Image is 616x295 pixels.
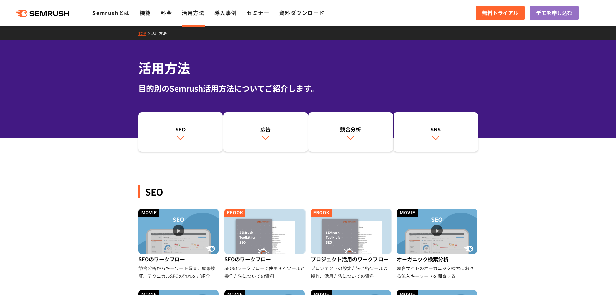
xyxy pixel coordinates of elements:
[142,125,220,133] div: SEO
[161,9,172,17] a: 料金
[138,209,220,280] a: SEOのワークフロー 競合分析からキーワード調査、効果検証、テクニカルSEOの流れをご紹介
[138,112,223,152] a: SEO
[138,185,478,198] div: SEO
[397,264,478,280] div: 競合サイトのオーガニック検索における流入キーワードを調査する
[138,254,220,264] div: SEOのワークフロー
[476,6,525,20] a: 無料トライアル
[224,209,306,280] a: SEOのワークフロー SEOのワークフローで使用するツールと操作方法についての資料
[140,9,151,17] a: 機能
[224,264,306,280] div: SEOのワークフローで使用するツールと操作方法についての資料
[138,30,151,36] a: TOP
[311,264,392,280] div: プロジェクトの設定方法と各ツールの操作、活用方法についての資料
[223,112,308,152] a: 広告
[311,209,392,280] a: プロジェクト活用のワークフロー プロジェクトの設定方法と各ツールの操作、活用方法についての資料
[138,83,478,94] div: 目的別のSemrush活用方法についてご紹介します。
[247,9,269,17] a: セミナー
[308,112,393,152] a: 競合分析
[482,9,518,17] span: 無料トライアル
[311,254,392,264] div: プロジェクト活用のワークフロー
[224,254,306,264] div: SEOのワークフロー
[182,9,204,17] a: 活用方法
[397,209,478,280] a: オーガニック検索分析 競合サイトのオーガニック検索における流入キーワードを調査する
[397,254,478,264] div: オーガニック検索分析
[530,6,579,20] a: デモを申し込む
[536,9,572,17] span: デモを申し込む
[279,9,325,17] a: 資料ダウンロード
[138,58,478,77] h1: 活用方法
[92,9,130,17] a: Semrushとは
[151,30,171,36] a: 活用方法
[214,9,237,17] a: 導入事例
[138,264,220,280] div: 競合分析からキーワード調査、効果検証、テクニカルSEOの流れをご紹介
[397,125,475,133] div: SNS
[227,125,305,133] div: 広告
[394,112,478,152] a: SNS
[312,125,390,133] div: 競合分析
